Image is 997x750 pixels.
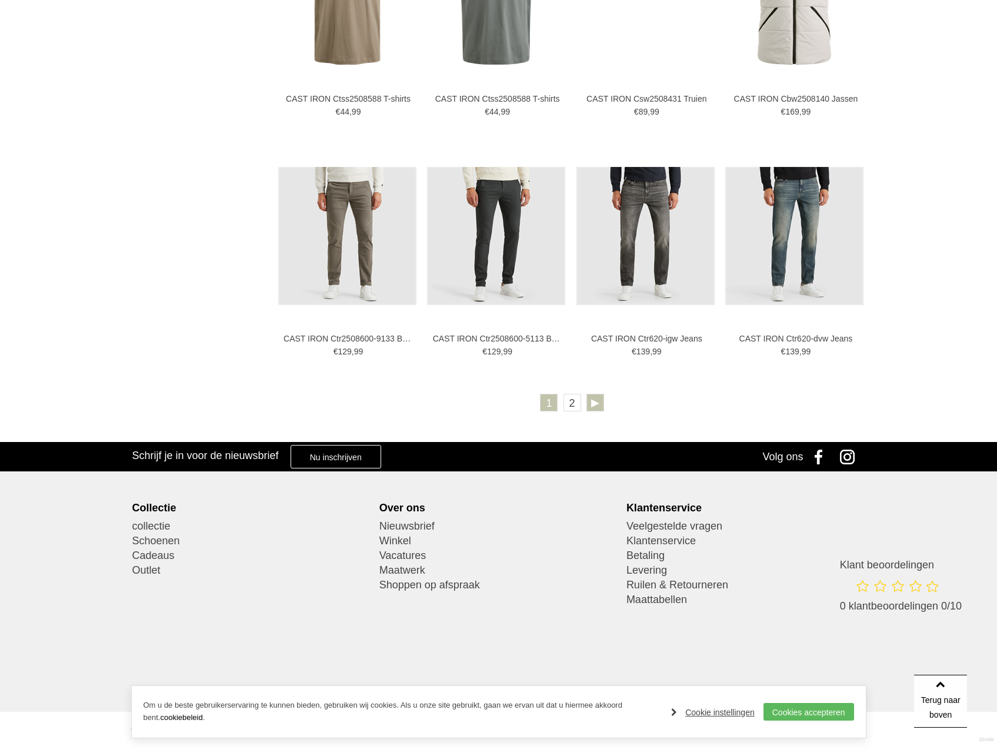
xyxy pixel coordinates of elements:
[671,704,755,721] a: Cookie instellingen
[278,167,416,305] img: CAST IRON Ctr2508600-9133 Broeken en Pantalons
[634,107,639,116] span: €
[802,107,811,116] span: 99
[840,558,962,571] h3: Klant beoordelingen
[979,732,994,747] a: Divide
[636,347,650,356] span: 139
[840,558,962,625] a: Klant beoordelingen 0 klantbeoordelingen 0/10
[379,534,618,548] a: Winkel
[785,107,799,116] span: 169
[639,107,648,116] span: 89
[501,347,503,356] span: ,
[650,347,652,356] span: ,
[334,347,338,356] span: €
[482,347,487,356] span: €
[731,93,861,104] a: CAST IRON Cbw2508140 Jassen
[485,107,489,116] span: €
[626,534,865,548] a: Klantenservice
[626,578,865,592] a: Ruilen & Retourneren
[354,347,364,356] span: 99
[284,333,413,344] a: CAST IRON Ctr2508600-9133 Broeken en Pantalons
[284,93,413,104] a: CAST IRON Ctss2508588 T-shirts
[338,347,351,356] span: 129
[781,347,786,356] span: €
[762,442,803,471] div: Volg ons
[132,501,371,514] div: Collectie
[781,107,786,116] span: €
[132,563,371,578] a: Outlet
[340,107,349,116] span: 44
[132,449,278,462] h3: Schrijf je in voor de nieuwsbrief
[352,107,361,116] span: 99
[840,600,962,612] span: 0 klantbeoordelingen 0/10
[802,347,811,356] span: 99
[626,519,865,534] a: Veelgestelde vragen
[648,107,650,116] span: ,
[379,548,618,563] a: Vacatures
[626,592,865,607] a: Maattabellen
[352,347,354,356] span: ,
[291,445,381,468] a: Nu inschrijven
[582,333,711,344] a: CAST IRON Ctr620-igw Jeans
[785,347,799,356] span: 139
[540,394,558,411] a: 1
[799,107,802,116] span: ,
[725,167,863,305] img: CAST IRON Ctr620-dvw Jeans
[433,93,562,104] a: CAST IRON Ctss2508588 T-shirts
[626,563,865,578] a: Levering
[806,442,836,471] a: Facebook
[379,519,618,534] a: Nieuwsbrief
[650,107,659,116] span: 99
[626,501,865,514] div: Klantenservice
[799,347,802,356] span: ,
[132,548,371,563] a: Cadeaus
[336,107,341,116] span: €
[379,578,618,592] a: Shoppen op afspraak
[501,107,510,116] span: 99
[160,713,202,722] a: cookiebeleid
[132,534,371,548] a: Schoenen
[914,675,967,728] a: Terug naar boven
[836,442,865,471] a: Instagram
[489,107,499,116] span: 44
[379,501,618,514] div: Over ons
[731,333,861,344] a: CAST IRON Ctr620-dvw Jeans
[763,703,854,721] a: Cookies accepteren
[487,347,501,356] span: 129
[652,347,662,356] span: 99
[563,394,581,411] a: 2
[632,347,636,356] span: €
[349,107,352,116] span: ,
[433,333,562,344] a: CAST IRON Ctr2508600-5113 Broeken en Pantalons
[499,107,501,116] span: ,
[503,347,512,356] span: 99
[427,167,565,305] img: CAST IRON Ctr2508600-5113 Broeken en Pantalons
[144,699,660,724] p: Om u de beste gebruikerservaring te kunnen bieden, gebruiken wij cookies. Als u onze site gebruik...
[582,93,711,104] a: CAST IRON Csw2508431 Truien
[132,519,371,534] a: collectie
[576,167,715,305] img: CAST IRON Ctr620-igw Jeans
[379,563,618,578] a: Maatwerk
[626,548,865,563] a: Betaling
